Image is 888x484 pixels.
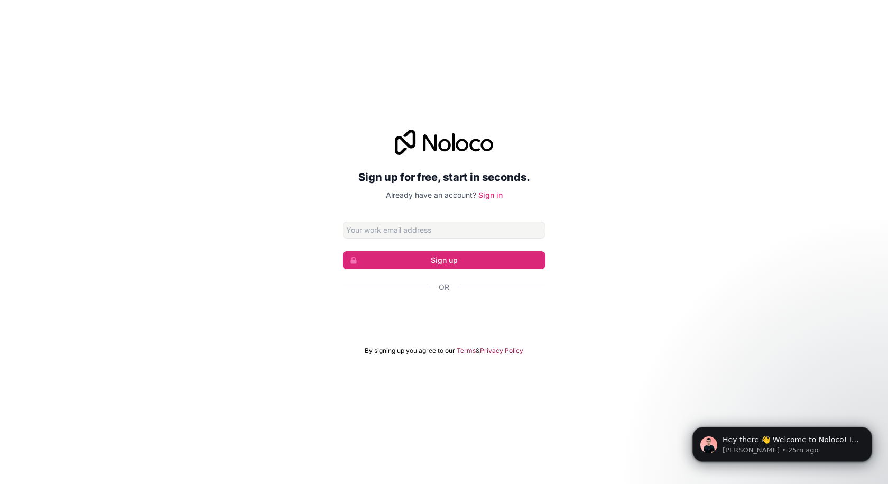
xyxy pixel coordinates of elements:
[343,168,545,187] h2: Sign up for free, start in seconds.
[457,346,476,355] a: Terms
[365,346,455,355] span: By signing up you agree to our
[476,346,480,355] span: &
[478,190,503,199] a: Sign in
[439,282,449,293] span: Or
[337,304,551,327] iframe: Sign in with Google Button
[343,251,545,269] button: Sign up
[480,346,523,355] a: Privacy Policy
[677,405,888,479] iframe: Intercom notifications message
[386,190,476,199] span: Already have an account?
[343,222,545,239] input: Email address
